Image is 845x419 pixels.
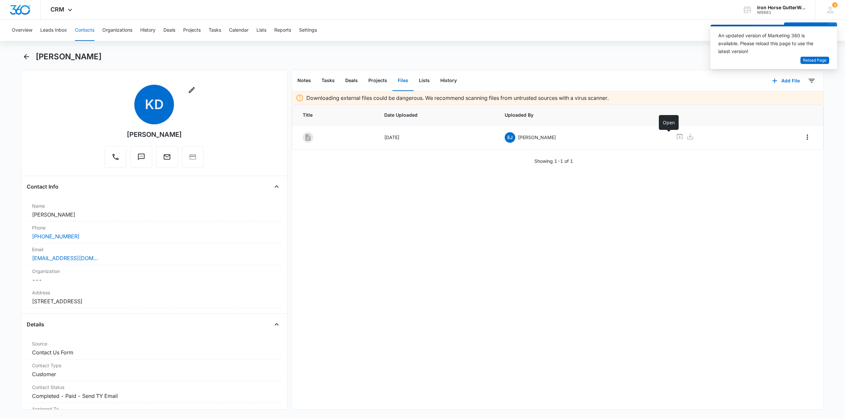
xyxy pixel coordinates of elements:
button: Text [130,146,152,168]
button: Notes [292,71,316,91]
dd: Completed - Paid - Send TY Email [32,392,277,400]
button: Lists [256,20,266,41]
a: [PHONE_NUMBER] [32,232,80,240]
p: Downloading external files could be dangerous. We recommend scanning files from untrusted sources... [306,94,609,102]
div: An updated version of Marketing 360 is available. Please reload this page to use the latest version! [718,32,821,55]
div: Name[PERSON_NAME] [27,200,282,222]
button: Tasks [316,71,340,91]
div: account id [757,10,805,15]
button: Email [156,146,178,168]
button: Close [271,181,282,192]
div: Email[EMAIL_ADDRESS][DOMAIN_NAME] [27,243,282,265]
button: Reload Page [800,57,829,64]
a: Text [130,156,152,162]
button: Reports [274,20,291,41]
label: Contact Type [32,362,277,369]
div: notifications count [832,2,837,8]
div: account name [757,5,805,10]
button: Settings [299,20,317,41]
label: Assigned To [32,405,277,412]
label: Organization [32,268,277,275]
div: Phone[PHONE_NUMBER] [27,222,282,243]
a: Email [156,156,178,162]
span: Title [303,111,368,118]
button: Overflow Menu [802,132,813,142]
h4: Contact Info [27,183,58,191]
label: Contact Status [32,384,277,391]
button: Contacts [75,20,94,41]
span: EJ [505,132,515,143]
div: Contact TypeCustomer [27,359,282,381]
span: Reload Page [803,57,827,64]
dd: [PERSON_NAME] [32,211,277,219]
div: [PERSON_NAME] [127,130,182,139]
dd: --- [32,276,277,284]
label: Source [32,340,277,347]
div: Open [659,115,679,130]
dd: Contact Us Form [32,348,277,356]
button: Add Contact [784,22,828,38]
button: Close [271,319,282,330]
div: SourceContact Us Form [27,338,282,359]
button: Organizations [102,20,132,41]
button: Calendar [229,20,249,41]
dd: Customer [32,370,277,378]
div: Organization--- [27,265,282,286]
span: CRM [51,6,64,13]
label: Email [32,246,277,253]
dd: [STREET_ADDRESS] [32,297,277,305]
button: History [435,71,462,91]
span: Date Uploaded [384,111,489,118]
a: [EMAIL_ADDRESS][DOMAIN_NAME] [32,254,98,262]
span: 2 [832,2,837,8]
button: Overview [12,20,32,41]
button: Leads Inbox [40,20,67,41]
button: Files [392,71,414,91]
button: Filters [806,75,817,86]
button: Tasks [209,20,221,41]
label: Name [32,202,277,209]
label: Phone [32,224,277,231]
button: History [140,20,155,41]
button: Deals [163,20,175,41]
span: KD [134,85,174,124]
button: Add File [765,73,806,89]
div: Contact StatusCompleted - Paid - Send TY Email [27,381,282,403]
button: Call [105,146,126,168]
a: Call [105,156,126,162]
button: Deals [340,71,363,91]
button: Lists [414,71,435,91]
label: Address [32,289,277,296]
button: Projects [183,20,201,41]
h1: [PERSON_NAME] [36,52,102,62]
td: [DATE] [376,125,497,150]
p: Showing 1-1 of 1 [534,158,573,165]
button: Projects [363,71,392,91]
button: Back [21,51,32,62]
div: Address[STREET_ADDRESS] [27,286,282,308]
p: [PERSON_NAME] [518,134,556,141]
h4: Details [27,320,44,328]
span: Uploaded By [505,111,660,118]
